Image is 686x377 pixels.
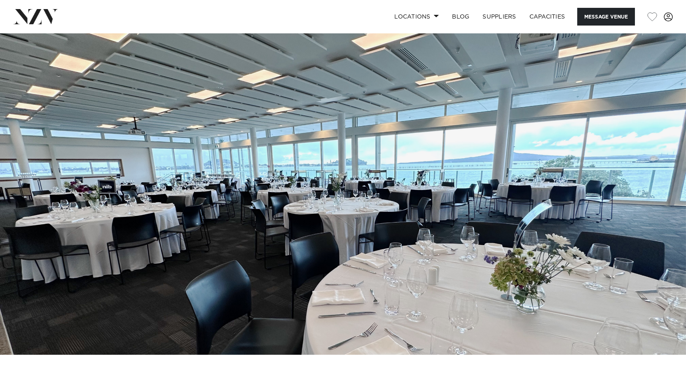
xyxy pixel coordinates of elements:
a: Locations [388,8,445,26]
a: SUPPLIERS [476,8,522,26]
a: BLOG [445,8,476,26]
button: Message Venue [577,8,635,26]
a: Capacities [523,8,572,26]
img: nzv-logo.png [13,9,58,24]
